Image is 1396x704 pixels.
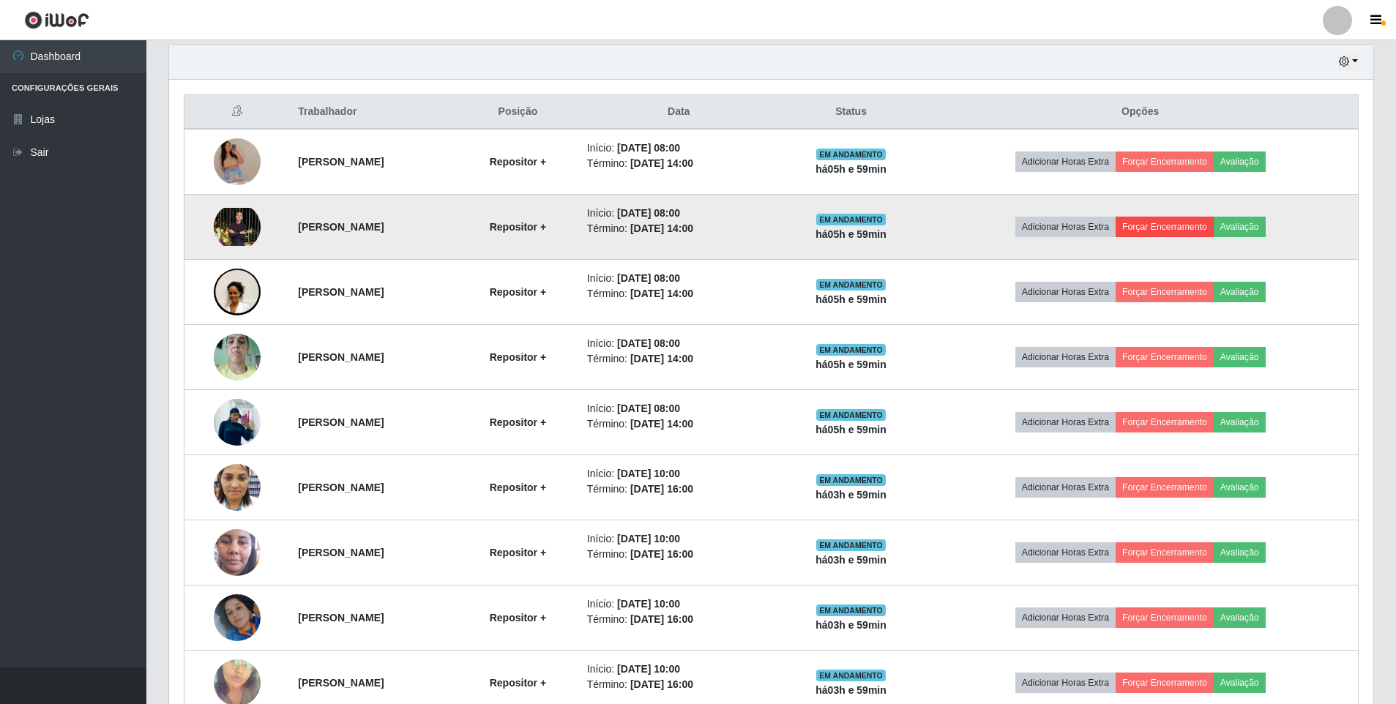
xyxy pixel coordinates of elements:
[630,613,693,625] time: [DATE] 16:00
[816,539,886,551] span: EM ANDAMENTO
[1015,151,1116,172] button: Adicionar Horas Extra
[630,157,693,169] time: [DATE] 14:00
[1015,347,1116,367] button: Adicionar Horas Extra
[630,548,693,560] time: [DATE] 16:00
[587,482,771,497] li: Término:
[630,353,693,364] time: [DATE] 14:00
[815,619,887,631] strong: há 03 h e 59 min
[1214,347,1266,367] button: Avaliação
[1015,673,1116,693] button: Adicionar Horas Extra
[490,221,546,233] strong: Repositor +
[617,598,680,610] time: [DATE] 10:00
[1116,151,1214,172] button: Forçar Encerramento
[816,344,886,356] span: EM ANDAMENTO
[617,272,680,284] time: [DATE] 08:00
[815,684,887,696] strong: há 03 h e 59 min
[587,677,771,692] li: Término:
[1214,477,1266,498] button: Avaliação
[617,207,680,219] time: [DATE] 08:00
[587,662,771,677] li: Início:
[214,576,261,659] img: 1751568893291.jpeg
[587,141,771,156] li: Início:
[298,612,384,624] strong: [PERSON_NAME]
[1015,412,1116,432] button: Adicionar Horas Extra
[490,156,546,168] strong: Repositor +
[587,221,771,236] li: Término:
[214,240,261,344] img: 1752072014286.jpeg
[587,547,771,562] li: Término:
[815,554,887,566] strong: há 03 h e 59 min
[289,95,458,130] th: Trabalhador
[587,416,771,432] li: Término:
[298,221,384,233] strong: [PERSON_NAME]
[630,288,693,299] time: [DATE] 14:00
[1116,542,1214,563] button: Forçar Encerramento
[490,677,546,689] strong: Repositor +
[298,156,384,168] strong: [PERSON_NAME]
[815,489,887,501] strong: há 03 h e 59 min
[816,409,886,421] span: EM ANDAMENTO
[490,547,546,558] strong: Repositor +
[24,11,89,29] img: CoreUI Logo
[214,326,261,388] img: 1753296713648.jpeg
[816,279,886,291] span: EM ANDAMENTO
[617,402,680,414] time: [DATE] 08:00
[617,337,680,349] time: [DATE] 08:00
[458,95,578,130] th: Posição
[630,418,693,430] time: [DATE] 14:00
[490,286,546,298] strong: Repositor +
[1214,412,1266,432] button: Avaliação
[1116,607,1214,628] button: Forçar Encerramento
[298,677,384,689] strong: [PERSON_NAME]
[1116,217,1214,237] button: Forçar Encerramento
[587,206,771,221] li: Início:
[1015,217,1116,237] button: Adicionar Horas Extra
[1015,607,1116,628] button: Adicionar Horas Extra
[816,214,886,225] span: EM ANDAMENTO
[815,228,887,240] strong: há 05 h e 59 min
[490,612,546,624] strong: Repositor +
[816,670,886,681] span: EM ANDAMENTO
[1015,542,1116,563] button: Adicionar Horas Extra
[587,351,771,367] li: Término:
[1214,217,1266,237] button: Avaliação
[298,416,384,428] strong: [PERSON_NAME]
[587,401,771,416] li: Início:
[490,482,546,493] strong: Repositor +
[815,359,887,370] strong: há 05 h e 59 min
[816,604,886,616] span: EM ANDAMENTO
[214,391,261,453] img: 1757876527911.jpeg
[587,466,771,482] li: Início:
[630,222,693,234] time: [DATE] 14:00
[298,351,384,363] strong: [PERSON_NAME]
[214,108,261,215] img: 1745850346795.jpeg
[630,678,693,690] time: [DATE] 16:00
[815,293,887,305] strong: há 05 h e 59 min
[214,208,261,246] img: 1750982102846.jpeg
[617,533,680,544] time: [DATE] 10:00
[214,501,261,604] img: 1750177292954.jpeg
[1116,673,1214,693] button: Forçar Encerramento
[617,468,680,479] time: [DATE] 10:00
[587,336,771,351] li: Início:
[780,95,923,130] th: Status
[1214,542,1266,563] button: Avaliação
[587,286,771,302] li: Término:
[815,424,887,435] strong: há 05 h e 59 min
[587,612,771,627] li: Término:
[617,663,680,675] time: [DATE] 10:00
[1116,282,1214,302] button: Forçar Encerramento
[816,149,886,160] span: EM ANDAMENTO
[1116,412,1214,432] button: Forçar Encerramento
[587,596,771,612] li: Início:
[1214,673,1266,693] button: Avaliação
[816,474,886,486] span: EM ANDAMENTO
[214,456,261,518] img: 1750959267222.jpeg
[815,163,887,175] strong: há 05 h e 59 min
[1214,151,1266,172] button: Avaliação
[587,531,771,547] li: Início:
[1015,477,1116,498] button: Adicionar Horas Extra
[490,416,546,428] strong: Repositor +
[1116,477,1214,498] button: Forçar Encerramento
[617,142,680,154] time: [DATE] 08:00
